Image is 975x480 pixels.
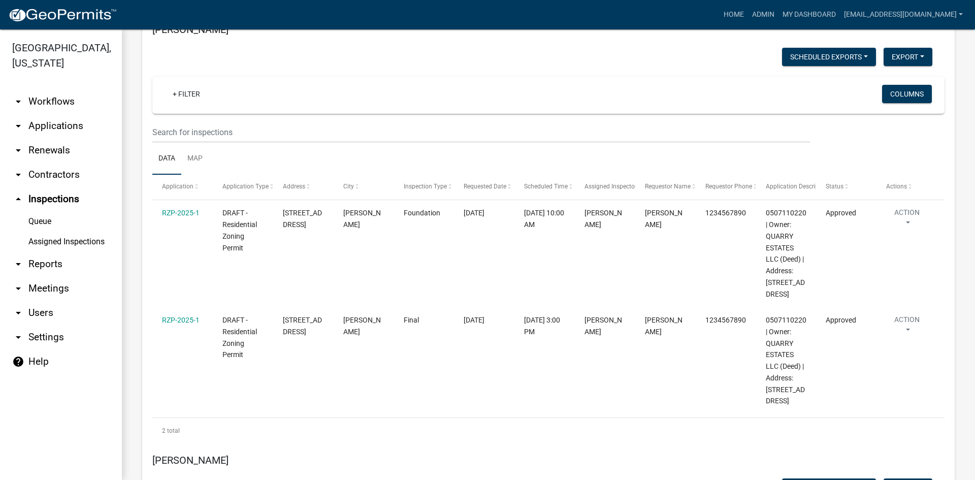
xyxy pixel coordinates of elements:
[404,316,419,324] span: Final
[152,175,213,199] datatable-header-cell: Application
[748,5,778,24] a: Admin
[778,5,840,24] a: My Dashboard
[12,282,24,295] i: arrow_drop_down
[524,314,565,338] div: [DATE] 3:00 PM
[645,209,682,229] span: Marcus
[162,209,200,217] a: RZP-2025-1
[705,316,746,324] span: 1234567890
[162,316,200,324] a: RZP-2025-1
[524,183,568,190] span: Scheduled Time
[766,316,806,405] span: 0507110220 | Owner: QUARRY ESTATES LLC (Deed) | Address: 17182 PRIMROSE AVE
[12,95,24,108] i: arrow_drop_down
[886,207,928,233] button: Action
[12,193,24,205] i: arrow_drop_up
[464,209,484,217] span: 02/28/2025
[222,316,257,359] span: DRAFT - Residential Zoning Permit
[464,183,506,190] span: Requested Date
[404,209,440,217] span: Foundation
[394,175,454,199] datatable-header-cell: Inspection Type
[584,316,622,336] span: Marcus Amman
[152,454,945,466] h5: [PERSON_NAME]
[886,314,928,340] button: Action
[645,316,682,336] span: Marcus
[584,183,637,190] span: Assigned Inspector
[283,316,322,336] span: 17182 PRIMROSE AVE
[12,356,24,368] i: help
[343,209,381,229] span: AMES
[12,169,24,181] i: arrow_drop_down
[404,183,447,190] span: Inspection Type
[524,207,565,231] div: [DATE] 10:00 AM
[12,144,24,156] i: arrow_drop_down
[334,175,394,199] datatable-header-cell: City
[816,175,876,199] datatable-header-cell: Status
[696,175,756,199] datatable-header-cell: Requestor Phone
[12,120,24,132] i: arrow_drop_down
[343,183,354,190] span: City
[213,175,273,199] datatable-header-cell: Application Type
[876,175,937,199] datatable-header-cell: Actions
[884,48,932,66] button: Export
[826,209,856,217] span: Approved
[454,175,514,199] datatable-header-cell: Requested Date
[720,5,748,24] a: Home
[584,209,622,229] span: Marcus Amman
[705,183,752,190] span: Requestor Phone
[222,209,257,251] span: DRAFT - Residential Zoning Permit
[766,183,830,190] span: Application Description
[12,307,24,319] i: arrow_drop_down
[705,209,746,217] span: 1234567890
[840,5,967,24] a: [EMAIL_ADDRESS][DOMAIN_NAME]
[152,143,181,175] a: Data
[222,183,269,190] span: Application Type
[273,175,334,199] datatable-header-cell: Address
[283,209,322,229] span: 17182 PRIMROSE AVE
[12,331,24,343] i: arrow_drop_down
[882,85,932,103] button: Columns
[283,183,305,190] span: Address
[464,316,484,324] span: 03/07/2025
[162,183,193,190] span: Application
[756,175,816,199] datatable-header-cell: Application Description
[514,175,575,199] datatable-header-cell: Scheduled Time
[152,122,810,143] input: Search for inspections
[343,316,381,336] span: AMES
[152,418,945,443] div: 2 total
[645,183,691,190] span: Requestor Name
[12,258,24,270] i: arrow_drop_down
[766,209,806,298] span: 0507110220 | Owner: QUARRY ESTATES LLC (Deed) | Address: 17182 PRIMROSE AVE
[782,48,876,66] button: Scheduled Exports
[165,85,208,103] a: + Filter
[181,143,209,175] a: Map
[575,175,635,199] datatable-header-cell: Assigned Inspector
[635,175,696,199] datatable-header-cell: Requestor Name
[826,316,856,324] span: Approved
[826,183,843,190] span: Status
[886,183,907,190] span: Actions
[152,23,945,36] h5: [PERSON_NAME]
